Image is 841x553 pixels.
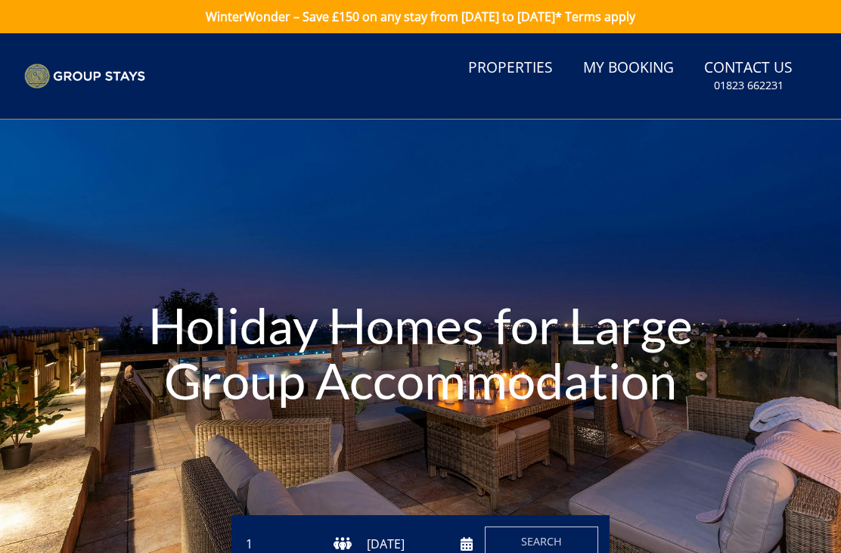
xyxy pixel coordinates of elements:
h1: Holiday Homes for Large Group Accommodation [126,267,715,439]
small: 01823 662231 [714,78,784,93]
span: Search [521,534,562,548]
a: My Booking [577,51,680,85]
a: Properties [462,51,559,85]
img: Group Stays [24,64,145,89]
a: Contact Us01823 662231 [698,51,799,101]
